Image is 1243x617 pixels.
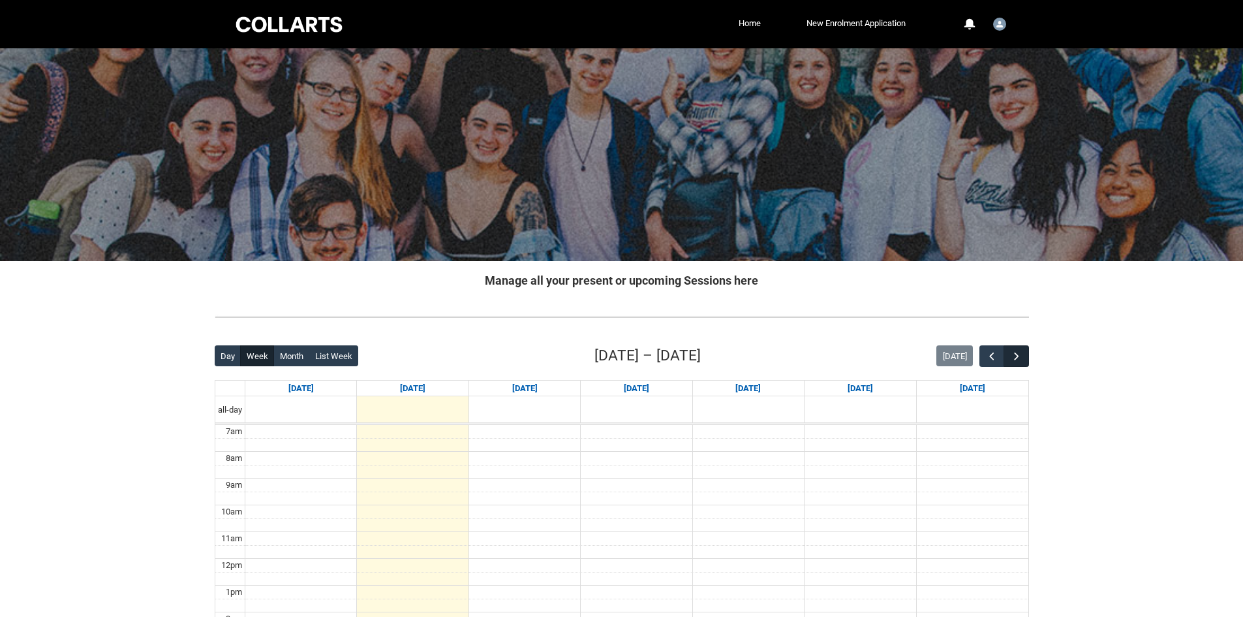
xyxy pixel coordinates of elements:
button: Previous Week [979,345,1004,367]
a: Go to September 13, 2025 [957,381,988,396]
a: Home [735,14,764,33]
h2: [DATE] – [DATE] [594,345,701,367]
a: New Enrolment Application [803,14,909,33]
div: 12pm [219,559,245,572]
img: REDU_GREY_LINE [215,310,1029,324]
div: 8am [223,452,245,465]
button: User Profile Student.mrossow.20252964 [990,12,1009,33]
img: Student.mrossow.20252964 [993,18,1006,31]
span: all-day [215,403,245,417]
a: Go to September 12, 2025 [845,381,876,396]
a: Go to September 10, 2025 [621,381,652,396]
button: Week [240,345,274,366]
div: 9am [223,479,245,492]
a: Go to September 7, 2025 [286,381,316,396]
button: Month [273,345,309,366]
a: Go to September 8, 2025 [397,381,428,396]
div: 11am [219,532,245,545]
button: Day [215,345,241,366]
div: 10am [219,505,245,518]
button: [DATE] [936,345,973,366]
button: Next Week [1004,345,1028,367]
a: Go to September 9, 2025 [510,381,540,396]
a: Go to September 11, 2025 [733,381,763,396]
button: List Week [309,345,358,366]
h2: Manage all your present or upcoming Sessions here [215,272,1029,289]
div: 7am [223,425,245,438]
div: 1pm [223,586,245,599]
